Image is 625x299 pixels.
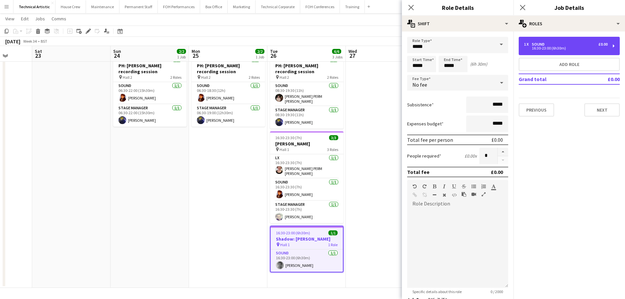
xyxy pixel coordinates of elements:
[270,201,344,223] app-card-role: Stage Manager1/116:30-23:30 (7h)[PERSON_NAME]
[422,184,427,189] button: Redo
[432,192,437,198] button: Horizontal Line
[270,131,344,223] div: 16:30-23:30 (7h)3/3[PERSON_NAME] Hall 13 RolesLX1/116:30-23:30 (7h)[PERSON_NAME] PERM [PERSON_NAM...
[402,3,513,12] h3: Role Details
[275,135,302,140] span: 16:30-23:30 (7h)
[598,42,608,47] div: £0.00
[13,0,55,13] button: Technical Artistic
[327,75,338,80] span: 2 Roles
[256,0,300,13] button: Technical Corporate
[271,236,343,242] h3: Shadow: [PERSON_NAME]
[113,53,187,127] app-job-card: 06:30-22:00 (15h30m)2/2PH: [PERSON_NAME] recording session Hall 22 RolesSound1/106:30-22:00 (15h3...
[407,153,441,159] label: People required
[5,38,20,45] div: [DATE]
[270,63,344,75] h3: PH: [PERSON_NAME] recording session
[113,82,187,104] app-card-role: Sound1/106:30-22:00 (15h30m)[PERSON_NAME]
[256,54,264,59] div: 1 Job
[513,3,625,12] h3: Job Details
[21,16,29,22] span: Edit
[481,192,486,197] button: Fullscreen
[255,49,264,54] span: 2/2
[192,48,200,54] span: Mon
[3,14,17,23] a: View
[524,42,532,47] div: 1 x
[41,39,47,44] div: BST
[270,179,344,201] app-card-role: Sound1/116:30-23:30 (7h)[PERSON_NAME]
[34,52,42,59] span: 23
[55,0,86,13] button: House Crew
[442,184,447,189] button: Italic
[584,103,620,117] button: Next
[270,53,344,129] app-job-card: 08:30-19:30 (11h)2/2PH: [PERSON_NAME] recording session Hall 22 RolesSound1/108:30-19:30 (11h)[PE...
[123,75,132,80] span: Hall 2
[276,230,310,235] span: 16:30-23:00 (6h30m)
[519,74,589,84] td: Grand total
[191,52,200,59] span: 25
[49,14,69,23] a: Comms
[249,75,260,80] span: 2 Roles
[491,184,496,189] button: Text Color
[462,192,466,197] button: Paste as plain text
[519,103,554,117] button: Previous
[402,16,513,32] div: Shift
[412,81,427,88] span: No fee
[18,14,31,23] a: Edit
[158,0,200,13] button: FOH Performances
[407,102,434,108] label: Subsistence
[170,75,181,80] span: 2 Roles
[192,104,265,127] app-card-role: Stage Manager1/106:30-19:00 (12h30m)[PERSON_NAME]
[270,106,344,129] app-card-role: Stage Manager1/108:30-19:30 (11h)[PERSON_NAME]
[270,154,344,179] app-card-role: LX1/116:30-23:30 (7h)[PERSON_NAME] PERM [PERSON_NAME]
[192,82,265,104] app-card-role: Sound1/106:30-18:30 (12h)[PERSON_NAME]
[280,147,289,152] span: Hall 1
[113,104,187,127] app-card-role: Stage Manager1/106:30-22:00 (15h30m)[PERSON_NAME]
[519,58,620,71] button: Add role
[112,52,121,59] span: 24
[407,137,453,143] div: Total fee per person
[498,148,508,156] button: Increase
[32,14,48,23] a: Jobs
[348,48,357,54] span: Wed
[5,16,14,22] span: View
[119,0,158,13] button: Permanent Staff
[332,49,341,54] span: 6/6
[327,147,338,152] span: 3 Roles
[280,75,289,80] span: Hall 2
[22,39,38,44] span: Week 34
[201,75,211,80] span: Hall 2
[452,192,456,198] button: HTML Code
[270,82,344,106] app-card-role: Sound1/108:30-19:30 (11h)[PERSON_NAME] PERM [PERSON_NAME]
[52,16,66,22] span: Comms
[347,52,357,59] span: 27
[407,289,467,294] span: Specific details about this role
[524,47,608,50] div: 16:30-23:00 (6h30m)
[452,184,456,189] button: Underline
[280,242,290,247] span: Hall 1
[192,53,265,127] app-job-card: 06:30-19:00 (12h30m)2/2PH: [PERSON_NAME] recording session Hall 22 RolesSound1/106:30-18:30 (12h)...
[471,184,476,189] button: Unordered List
[328,230,338,235] span: 1/1
[332,54,343,59] div: 3 Jobs
[340,0,365,13] button: Training
[407,169,429,175] div: Total fee
[177,49,186,54] span: 2/2
[491,137,503,143] div: £0.00
[407,121,444,127] label: Expenses budget
[200,0,228,13] button: Box Office
[86,0,119,13] button: Maintenance
[412,184,417,189] button: Undo
[470,61,487,67] div: (6h 30m)
[192,63,265,75] h3: PH: [PERSON_NAME] recording session
[465,153,477,159] div: £0.00 x
[177,54,186,59] div: 1 Job
[481,184,486,189] button: Ordered List
[270,226,344,272] app-job-card: 16:30-23:00 (6h30m)1/1Shadow: [PERSON_NAME] Hall 11 RoleSound1/116:30-23:00 (6h30m)[PERSON_NAME]
[485,289,508,294] span: 0 / 2000
[300,0,340,13] button: FOH Conferences
[462,184,466,189] button: Strikethrough
[228,0,256,13] button: Marketing
[471,192,476,197] button: Insert video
